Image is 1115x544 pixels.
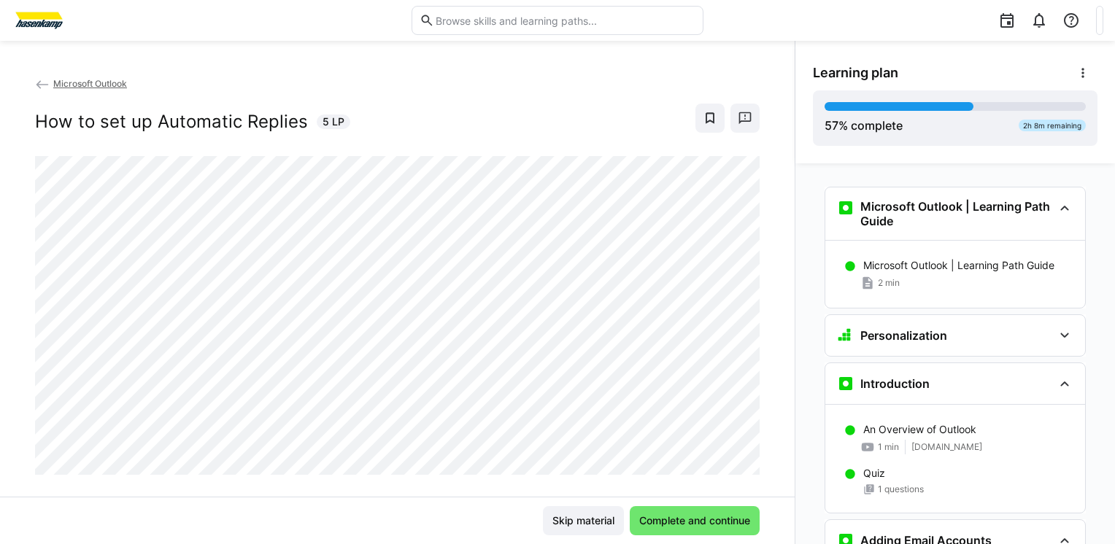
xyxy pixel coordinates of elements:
span: 1 min [878,441,899,453]
button: Complete and continue [630,506,760,535]
span: [DOMAIN_NAME] [911,441,982,453]
span: Complete and continue [637,513,752,528]
button: Skip material [543,506,624,535]
span: Skip material [550,513,617,528]
div: % complete [825,117,903,134]
span: 5 LP [323,114,344,129]
span: 1 questions [878,483,924,495]
input: Browse skills and learning paths... [434,14,695,27]
div: 2h 8m remaining [1019,120,1086,131]
h3: Personalization [860,328,947,343]
h3: Microsoft Outlook | Learning Path Guide [860,199,1053,228]
p: Microsoft Outlook | Learning Path Guide [863,258,1054,273]
a: Microsoft Outlook [35,78,127,89]
span: Learning plan [813,65,898,81]
span: 2 min [878,277,900,289]
p: An Overview of Outlook [863,422,976,437]
p: Quiz [863,466,885,481]
h3: Introduction [860,376,930,391]
span: Microsoft Outlook [53,78,127,89]
h2: How to set up Automatic Replies [35,111,308,133]
span: 57 [825,118,838,133]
